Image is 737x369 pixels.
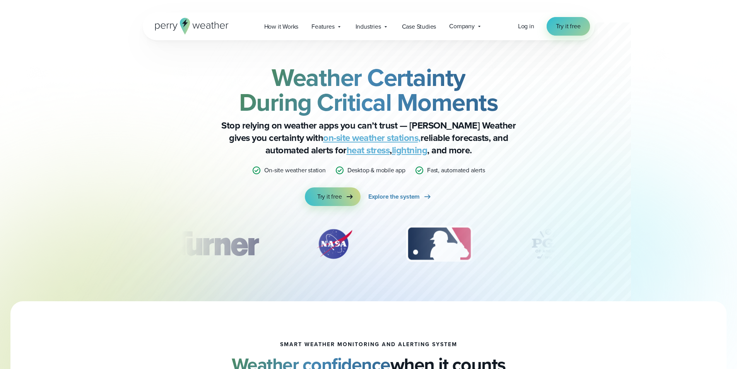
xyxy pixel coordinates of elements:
[398,225,480,263] img: MLB.svg
[258,19,305,34] a: How it Works
[307,225,361,263] div: 2 of 12
[547,17,590,36] a: Try it free
[264,22,299,31] span: How it Works
[239,59,498,120] strong: Weather Certainty During Critical Moments
[356,22,381,31] span: Industries
[556,22,581,31] span: Try it free
[398,225,480,263] div: 3 of 12
[307,225,361,263] img: NASA.svg
[160,225,270,263] img: Turner-Construction_1.svg
[317,192,342,201] span: Try it free
[181,225,556,267] div: slideshow
[517,225,579,263] img: PGA.svg
[347,143,390,157] a: heat stress
[280,342,457,348] h1: smart weather monitoring and alerting system
[392,143,427,157] a: lightning
[427,166,485,175] p: Fast, automated alerts
[264,166,325,175] p: On-site weather station
[518,22,534,31] a: Log in
[160,225,270,263] div: 1 of 12
[305,187,361,206] a: Try it free
[347,166,405,175] p: Desktop & mobile app
[368,192,420,201] span: Explore the system
[449,22,475,31] span: Company
[395,19,443,34] a: Case Studies
[214,119,523,156] p: Stop relying on weather apps you can’t trust — [PERSON_NAME] Weather gives you certainty with rel...
[323,131,421,145] a: on-site weather stations,
[517,225,579,263] div: 4 of 12
[368,187,432,206] a: Explore the system
[402,22,436,31] span: Case Studies
[311,22,334,31] span: Features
